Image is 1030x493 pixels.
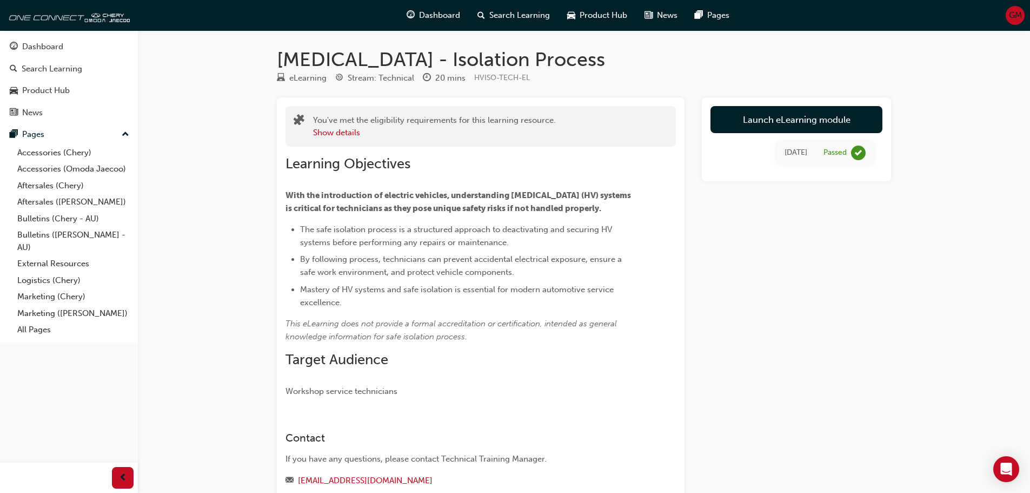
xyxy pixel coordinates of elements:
[313,114,556,139] div: You've met the eligibility requirements for this learning resource.
[636,4,686,27] a: news-iconNews
[5,4,130,26] img: oneconnect
[13,272,134,289] a: Logistics (Chery)
[710,106,882,133] a: Launch eLearning module
[10,42,18,52] span: guage-icon
[22,107,43,119] div: News
[277,74,285,83] span: learningResourceType_ELEARNING-icon
[13,305,134,322] a: Marketing ([PERSON_NAME])
[285,432,637,444] h3: Contact
[10,130,18,140] span: pages-icon
[423,74,431,83] span: clock-icon
[313,127,360,139] button: Show details
[419,9,460,22] span: Dashboard
[13,321,134,338] a: All Pages
[823,148,847,158] div: Passed
[277,71,327,85] div: Type
[300,225,614,247] span: The safe isolation process is a structured approach to deactivating and securing HV systems befor...
[477,9,485,22] span: search-icon
[22,41,63,53] div: Dashboard
[13,288,134,305] a: Marketing (Chery)
[122,128,129,142] span: up-icon
[489,9,550,22] span: Search Learning
[695,9,703,22] span: pages-icon
[407,9,415,22] span: guage-icon
[10,64,17,74] span: search-icon
[13,211,134,227] a: Bulletins (Chery - AU)
[4,37,134,57] a: Dashboard
[13,255,134,272] a: External Resources
[13,161,134,178] a: Accessories (Omoda Jaecoo)
[4,59,134,79] a: Search Learning
[13,194,134,211] a: Aftersales ([PERSON_NAME])
[785,147,807,159] div: Wed May 21 2025 18:05:55 GMT+1000 (Australian Eastern Standard Time)
[398,4,469,27] a: guage-iconDashboard
[13,178,134,194] a: Aftersales (Chery)
[285,351,388,368] span: Target Audience
[22,128,44,141] div: Pages
[644,9,653,22] span: news-icon
[298,476,433,485] a: [EMAIL_ADDRESS][DOMAIN_NAME]
[285,476,294,486] span: email-icon
[851,146,866,160] span: learningRecordVerb_PASS-icon
[13,144,134,161] a: Accessories (Chery)
[686,4,738,27] a: pages-iconPages
[294,115,304,128] span: puzzle-icon
[289,72,327,84] div: eLearning
[285,474,637,488] div: Email
[300,285,616,307] span: Mastery of HV systems and safe isolation is essential for modern automotive service excellence.
[707,9,729,22] span: Pages
[285,155,410,172] span: Learning Objectives
[423,71,466,85] div: Duration
[22,84,70,97] div: Product Hub
[559,4,636,27] a: car-iconProduct Hub
[4,81,134,101] a: Product Hub
[657,9,677,22] span: News
[1006,6,1025,25] button: GM
[993,456,1019,482] div: Open Intercom Messenger
[335,71,414,85] div: Stream
[10,86,18,96] span: car-icon
[4,124,134,144] button: Pages
[1009,9,1022,22] span: GM
[119,471,127,485] span: prev-icon
[10,108,18,118] span: news-icon
[469,4,559,27] a: search-iconSearch Learning
[348,72,414,84] div: Stream: Technical
[13,227,134,255] a: Bulletins ([PERSON_NAME] - AU)
[285,190,633,213] span: With the introduction of electric vehicles, understanding [MEDICAL_DATA] (HV) systems is critical...
[474,73,530,82] span: Learning resource code
[285,453,637,465] div: If you have any questions, please contact Technical Training Manager.
[335,74,343,83] span: target-icon
[4,103,134,123] a: News
[567,9,575,22] span: car-icon
[285,386,397,396] span: Workshop service technicians
[4,35,134,124] button: DashboardSearch LearningProduct HubNews
[300,254,624,277] span: By following process, technicians can prevent accidental electrical exposure, ensure a safe work ...
[435,72,466,84] div: 20 mins
[277,48,891,71] h1: [MEDICAL_DATA] - Isolation Process
[22,63,82,75] div: Search Learning
[285,319,619,341] span: This eLearning does not provide a formal accreditation or certification, intended as general know...
[580,9,627,22] span: Product Hub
